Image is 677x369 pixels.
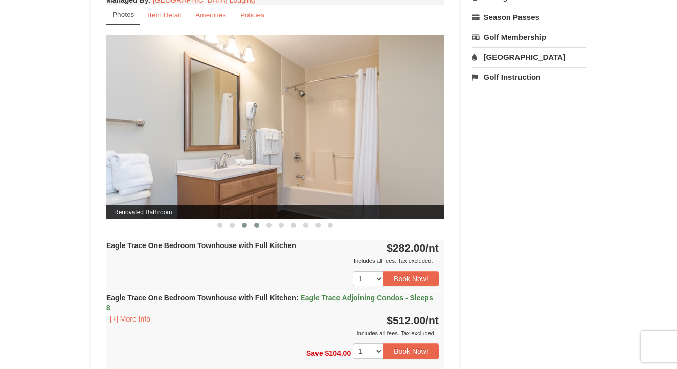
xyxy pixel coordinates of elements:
span: Eagle Trace Adjoining Condos - Sleeps 8 [106,293,433,312]
a: [GEOGRAPHIC_DATA] [472,47,586,66]
a: Amenities [189,5,233,25]
span: /nt [425,242,439,254]
span: $104.00 [325,349,351,357]
a: Policies [234,5,271,25]
span: : [296,293,299,302]
span: $512.00 [387,314,425,326]
a: Golf Membership [472,28,586,46]
a: Season Passes [472,8,586,27]
strong: $282.00 [387,242,439,254]
small: Policies [240,11,264,19]
button: Book Now! [383,343,439,359]
button: Book Now! [383,271,439,286]
span: /nt [425,314,439,326]
a: Item Detail [141,5,188,25]
button: [+] More Info [106,313,154,325]
div: Includes all fees. Tax excluded. [106,256,439,266]
small: Amenities [195,11,226,19]
strong: Eagle Trace One Bedroom Townhouse with Full Kitchen [106,241,296,250]
a: Golf Instruction [472,67,586,86]
small: Photos [112,11,134,18]
span: Save [306,349,323,357]
div: Includes all fees. Tax excluded. [106,328,439,338]
strong: Eagle Trace One Bedroom Townhouse with Full Kitchen [106,293,433,312]
img: Renovated Bathroom [106,35,444,219]
small: Item Detail [148,11,181,19]
span: Renovated Bathroom [106,205,444,219]
a: Photos [106,5,140,25]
